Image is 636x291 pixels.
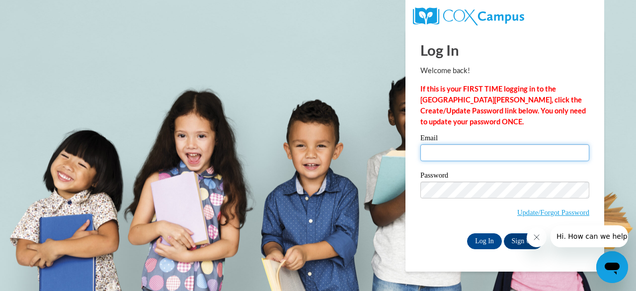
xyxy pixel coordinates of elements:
[6,7,80,15] span: Hi. How can we help?
[420,85,586,126] strong: If this is your FIRST TIME logging in to the [GEOGRAPHIC_DATA][PERSON_NAME], click the Create/Upd...
[527,227,547,247] iframe: Close message
[420,65,589,76] p: Welcome back!
[517,208,589,216] a: Update/Forgot Password
[596,251,628,283] iframe: Button to launch messaging window
[551,225,628,247] iframe: Message from company
[420,172,589,182] label: Password
[420,134,589,144] label: Email
[467,233,502,249] input: Log In
[420,40,589,60] h1: Log In
[413,7,524,25] img: COX Campus
[504,233,543,249] a: Sign Up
